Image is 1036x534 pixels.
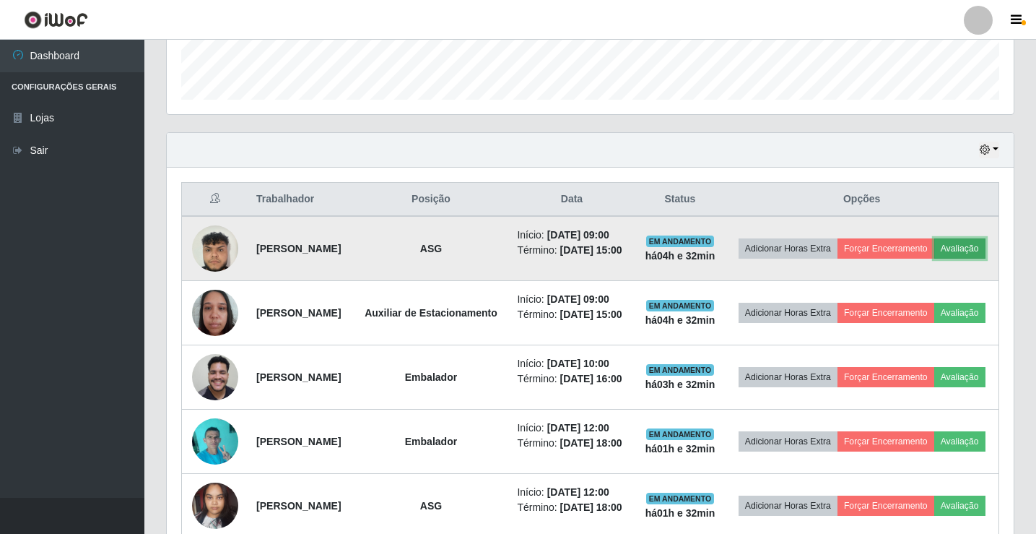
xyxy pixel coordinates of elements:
strong: há 01 h e 32 min [645,507,715,519]
strong: [PERSON_NAME] [256,371,341,383]
span: EM ANDAMENTO [646,236,715,247]
button: Avaliação [934,303,985,323]
strong: [PERSON_NAME] [256,243,341,254]
button: Adicionar Horas Extra [739,496,837,516]
img: 1740415667017.jpeg [192,282,238,343]
time: [DATE] 18:00 [560,501,622,513]
strong: há 04 h e 32 min [645,314,715,326]
th: Trabalhador [248,183,353,217]
strong: [PERSON_NAME] [256,500,341,512]
button: Avaliação [934,367,985,387]
time: [DATE] 09:00 [547,293,609,305]
strong: Embalador [405,371,457,383]
button: Forçar Encerramento [837,238,934,259]
strong: [PERSON_NAME] [256,436,341,447]
strong: Embalador [405,436,457,447]
strong: Auxiliar de Estacionamento [365,307,497,319]
strong: ASG [420,243,442,254]
button: Adicionar Horas Extra [739,431,837,452]
span: EM ANDAMENTO [646,493,715,504]
time: [DATE] 15:00 [560,309,622,320]
th: Posição [354,183,509,217]
li: Início: [517,356,626,371]
button: Adicionar Horas Extra [739,238,837,259]
button: Avaliação [934,431,985,452]
button: Avaliação [934,496,985,516]
li: Início: [517,485,626,500]
span: EM ANDAMENTO [646,429,715,440]
li: Início: [517,228,626,243]
strong: há 04 h e 32 min [645,250,715,262]
li: Término: [517,307,626,322]
time: [DATE] 12:00 [547,486,609,498]
th: Opções [725,183,998,217]
img: 1731039194690.jpeg [192,218,238,279]
li: Término: [517,436,626,451]
button: Forçar Encerramento [837,496,934,516]
span: EM ANDAMENTO [646,364,715,376]
li: Término: [517,243,626,258]
span: EM ANDAMENTO [646,300,715,311]
strong: há 03 h e 32 min [645,379,715,390]
th: Status [635,183,726,217]
li: Início: [517,421,626,436]
button: Avaliação [934,238,985,259]
strong: há 01 h e 32 min [645,443,715,455]
time: [DATE] 15:00 [560,244,622,256]
img: CoreUI Logo [24,11,88,29]
button: Adicionar Horas Extra [739,303,837,323]
button: Forçar Encerramento [837,431,934,452]
img: 1699884729750.jpeg [192,410,238,472]
li: Início: [517,292,626,307]
button: Adicionar Horas Extra [739,367,837,387]
time: [DATE] 12:00 [547,422,609,434]
li: Término: [517,371,626,387]
time: [DATE] 10:00 [547,358,609,369]
strong: ASG [420,500,442,512]
th: Data [508,183,635,217]
time: [DATE] 16:00 [560,373,622,384]
time: [DATE] 18:00 [560,437,622,449]
button: Forçar Encerramento [837,367,934,387]
strong: [PERSON_NAME] [256,307,341,319]
img: 1750720776565.jpeg [192,346,238,408]
time: [DATE] 09:00 [547,229,609,241]
button: Forçar Encerramento [837,303,934,323]
li: Término: [517,500,626,515]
